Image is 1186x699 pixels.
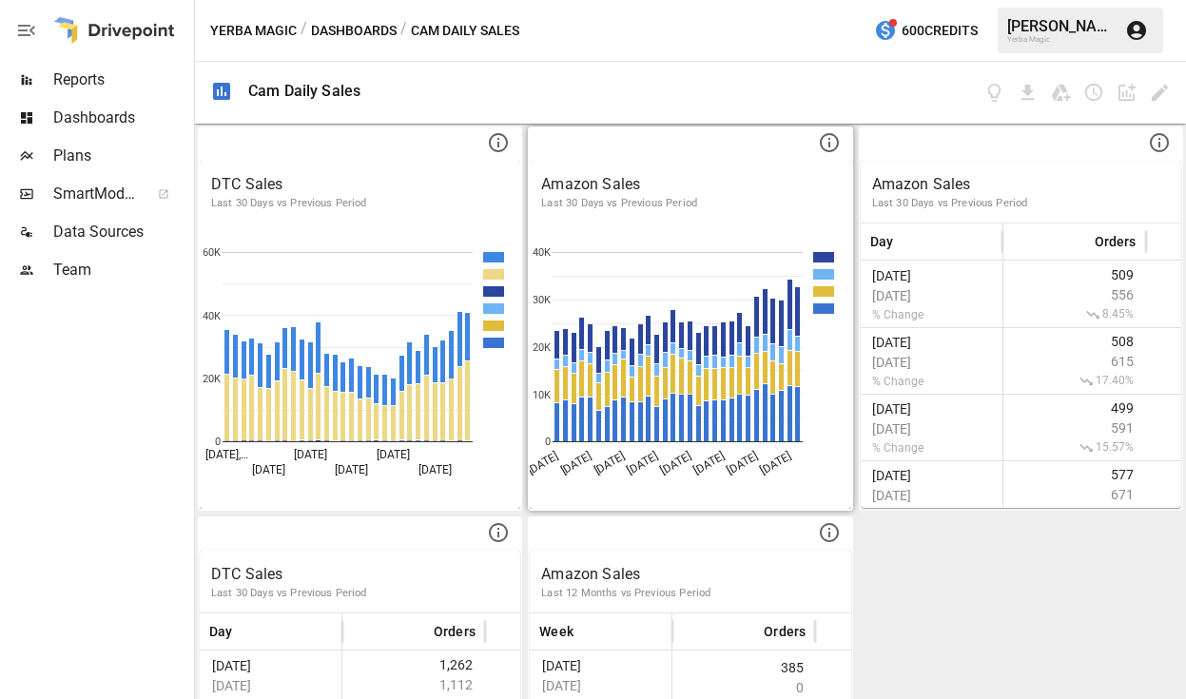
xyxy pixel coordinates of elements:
[764,622,806,641] span: Orders
[541,173,839,196] p: Amazon Sales
[1013,267,1137,282] span: 509
[209,622,233,641] span: Day
[983,82,1005,104] button: View documentation
[533,246,551,259] text: 40K
[211,173,509,196] p: DTC Sales
[1013,400,1137,416] span: 499
[539,658,662,673] span: [DATE]
[1013,287,1137,302] span: 556
[352,677,476,692] span: 1,112
[541,196,839,211] p: Last 30 Days vs Previous Period
[405,618,432,645] button: Sort
[902,19,978,43] span: 600 Credits
[870,441,993,455] span: % Change
[53,221,190,243] span: Data Sources
[592,449,627,477] text: [DATE]
[575,618,602,645] button: Sort
[870,421,993,437] span: [DATE]
[235,618,262,645] button: Sort
[1013,420,1137,436] span: 591
[495,677,618,692] span: 1,231
[1007,35,1114,44] div: Yerba Magic
[211,563,509,586] p: DTC Sales
[545,436,551,448] text: 0
[682,680,806,695] span: 0
[1013,487,1137,502] span: 671
[1083,82,1105,104] button: Schedule dashboard
[825,680,948,695] span: 0
[870,268,993,283] span: [DATE]
[301,19,307,43] div: /
[682,660,806,675] span: 385
[200,223,520,509] svg: A chart.
[209,658,332,673] span: [DATE]
[203,246,221,259] text: 60K
[870,232,894,251] span: Day
[870,508,993,521] span: % Change
[625,449,660,477] text: [DATE]
[735,618,762,645] button: Sort
[758,449,793,477] text: [DATE]
[870,401,993,417] span: [DATE]
[541,586,839,601] p: Last 12 Months vs Previous Period
[495,657,618,672] span: 1,400
[210,19,297,43] button: Yerba Magic
[530,223,850,509] svg: A chart.
[1013,374,1137,389] span: 17.40%
[211,586,509,601] p: Last 30 Days vs Previous Period
[539,678,662,693] span: [DATE]
[870,468,993,483] span: [DATE]
[248,82,360,100] div: Cam Daily Sales
[541,563,839,586] p: Amazon Sales
[252,463,285,476] text: [DATE]
[1066,228,1093,255] button: Sort
[870,335,993,350] span: [DATE]
[53,107,190,129] span: Dashboards
[691,449,727,477] text: [DATE]
[53,145,190,167] span: Plans
[533,389,551,401] text: 10K
[658,449,693,477] text: [DATE]
[1013,354,1137,369] span: 615
[533,294,551,306] text: 30K
[895,228,922,255] button: Sort
[870,288,993,303] span: [DATE]
[539,622,574,641] span: Week
[1013,467,1137,482] span: 577
[1013,307,1137,322] span: 8.45%
[872,196,1170,211] p: Last 30 Days vs Previous Period
[870,308,993,321] span: % Change
[1013,507,1137,522] span: 14.01%
[53,259,190,282] span: Team
[1013,440,1137,456] span: 15.57%
[53,183,137,205] span: SmartModel
[400,19,407,43] div: /
[872,173,1170,196] p: Amazon Sales
[203,310,221,322] text: 40K
[294,448,327,461] text: [DATE]
[1013,334,1137,349] span: 508
[870,375,993,388] span: % Change
[1116,82,1137,104] button: Add widget
[1017,82,1039,104] button: Download dashboard
[211,196,509,211] p: Last 30 Days vs Previous Period
[335,463,368,476] text: [DATE]
[377,448,410,461] text: [DATE]
[725,449,760,477] text: [DATE]
[1095,232,1137,251] span: Orders
[418,463,452,476] text: [DATE]
[311,19,397,43] button: Dashboards
[533,341,551,354] text: 20K
[205,448,248,461] text: [DATE],…
[525,449,560,477] text: [DATE]
[825,660,948,675] span: 393
[558,449,593,477] text: [DATE]
[1050,82,1072,104] button: Save as Google Doc
[53,68,190,91] span: Reports
[870,355,993,370] span: [DATE]
[215,436,221,448] text: 0
[1149,82,1171,104] button: Edit dashboard
[866,13,985,49] button: 600Credits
